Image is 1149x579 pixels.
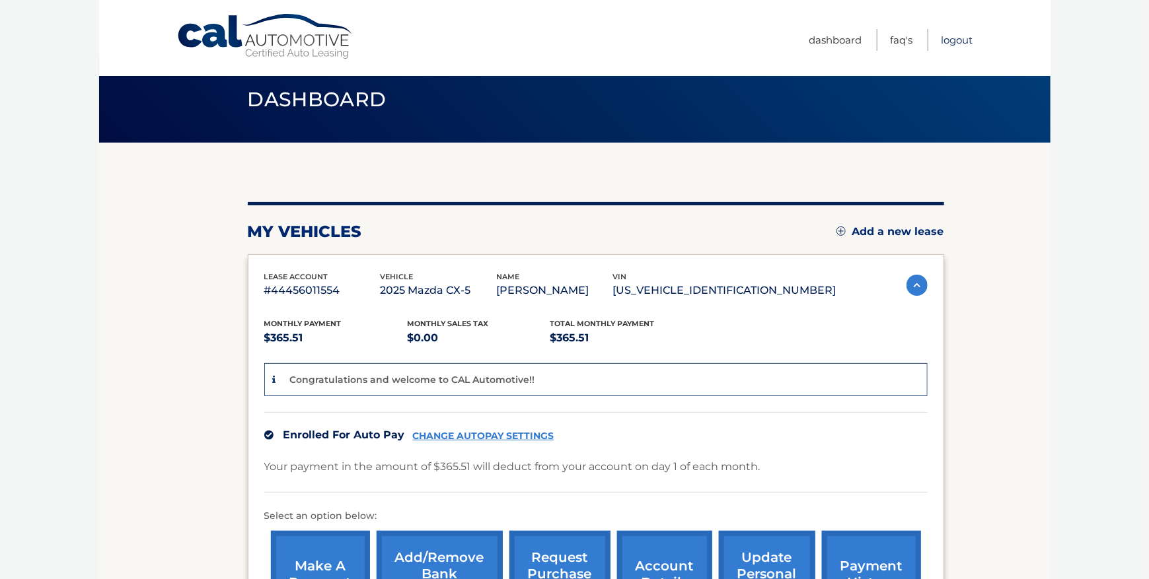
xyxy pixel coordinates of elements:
[264,458,760,476] p: Your payment in the amount of $365.51 will deduct from your account on day 1 of each month.
[264,508,928,524] p: Select an option below:
[407,329,550,347] p: $0.00
[613,272,627,281] span: vin
[264,272,328,281] span: lease account
[891,29,913,51] a: FAQ's
[550,319,655,328] span: Total Monthly Payment
[264,430,274,440] img: check.svg
[176,13,355,60] a: Cal Automotive
[550,329,694,347] p: $365.51
[836,225,944,238] a: Add a new lease
[264,281,381,300] p: #44456011554
[264,319,342,328] span: Monthly Payment
[248,87,387,112] span: Dashboard
[381,281,497,300] p: 2025 Mazda CX-5
[413,430,554,442] a: CHANGE AUTOPAY SETTINGS
[290,374,535,386] p: Congratulations and welcome to CAL Automotive!!
[809,29,862,51] a: Dashboard
[407,319,488,328] span: Monthly sales Tax
[907,275,928,296] img: accordion-active.svg
[283,428,405,441] span: Enrolled For Auto Pay
[942,29,973,51] a: Logout
[381,272,414,281] span: vehicle
[497,272,520,281] span: name
[613,281,836,300] p: [US_VEHICLE_IDENTIFICATION_NUMBER]
[836,226,846,236] img: add.svg
[248,222,362,242] h2: my vehicles
[264,329,408,347] p: $365.51
[497,281,613,300] p: [PERSON_NAME]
